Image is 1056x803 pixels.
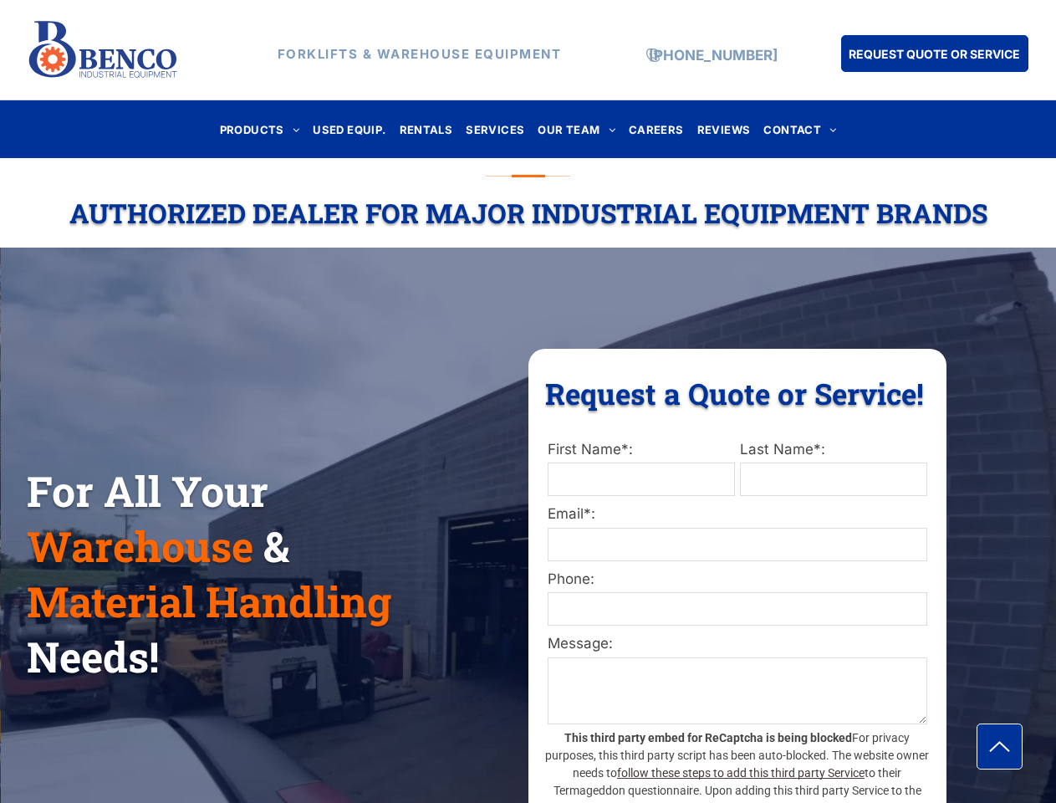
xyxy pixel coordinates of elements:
strong: This third party embed for ReCaptcha is being blocked [564,731,852,744]
span: Needs! [27,629,159,684]
a: [PHONE_NUMBER] [649,47,778,64]
span: Warehouse [27,519,253,574]
label: First Name*: [548,439,735,461]
label: Email*: [548,504,927,525]
a: REQUEST QUOTE OR SERVICE [841,35,1028,72]
span: Material Handling [27,574,391,629]
a: CONTACT [757,118,843,141]
a: follow these steps to add this third party Service [617,766,865,780]
a: OUR TEAM [531,118,622,141]
a: REVIEWS [691,118,758,141]
a: USED EQUIP. [306,118,392,141]
span: & [263,519,289,574]
strong: FORKLIFTS & WAREHOUSE EQUIPMENT [278,46,562,62]
span: Request a Quote or Service! [545,374,924,412]
a: PRODUCTS [213,118,307,141]
span: Authorized Dealer For Major Industrial Equipment Brands [69,195,987,231]
label: Phone: [548,569,927,591]
a: RENTALS [393,118,460,141]
label: Last Name*: [740,439,927,461]
a: SERVICES [459,118,531,141]
span: For All Your [27,463,268,519]
a: CAREERS [622,118,691,141]
span: REQUEST QUOTE OR SERVICE [849,38,1020,69]
label: Message: [548,633,927,655]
